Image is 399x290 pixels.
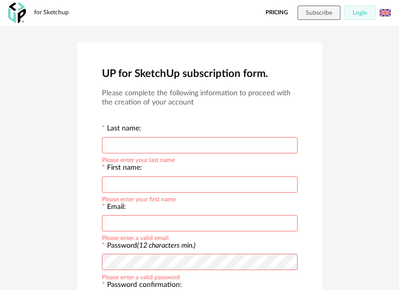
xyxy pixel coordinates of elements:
[306,10,332,16] span: Subscribe
[102,272,180,280] div: Please enter a valid password
[102,203,126,213] label: Email:
[102,67,298,81] h2: UP for SketchUp subscription form.
[34,9,69,17] div: for Sketchup
[137,242,196,249] i: (12 characters min.)
[102,125,141,134] label: Last name:
[265,6,288,20] a: Pricing
[102,89,298,108] h3: Please complete the following information to proceed with the creation of your account
[8,3,26,23] img: OXP
[353,10,367,16] span: Login
[107,242,196,249] label: Password
[380,7,391,18] img: us
[102,194,176,202] div: Please enter your first name
[344,6,376,20] button: Login
[102,164,142,173] label: First name:
[298,6,340,20] button: Subscribe
[102,233,169,241] div: Please enter a valid email
[102,155,175,163] div: Please enter your last name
